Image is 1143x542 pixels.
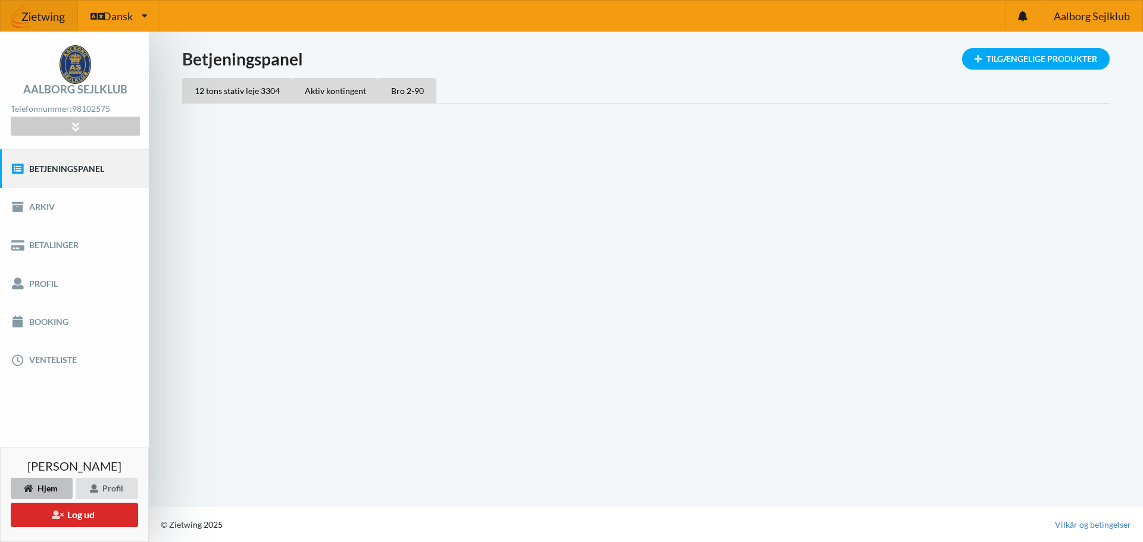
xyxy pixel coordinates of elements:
div: Bro 2-90 [379,78,436,103]
button: Log ud [11,503,138,527]
a: Vilkår og betingelser [1055,519,1131,531]
span: [PERSON_NAME] [27,460,121,472]
div: Aktiv kontingent [292,78,379,103]
h1: Betjeningspanel [182,48,1110,70]
span: Dansk [103,11,133,21]
span: Aalborg Sejlklub [1054,11,1130,21]
div: Tilgængelige Produkter [962,48,1110,70]
div: Profil [76,478,138,499]
div: Aalborg Sejlklub [23,84,127,95]
div: Telefonnummer: [11,101,139,117]
strong: 98102575 [72,104,110,114]
img: logo [60,45,91,84]
div: Hjem [11,478,73,499]
div: 12 tons stativ leje 3304 [182,78,292,103]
